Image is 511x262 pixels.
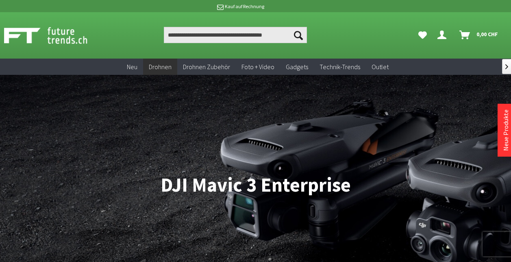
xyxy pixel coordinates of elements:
span: Technik-Trends [320,63,360,71]
a: Dein Konto [434,27,453,43]
span: 0,00 CHF [476,28,498,41]
span: Neu [127,63,137,71]
a: Drohnen Zubehör [177,59,236,75]
input: Produkt, Marke, Kategorie, EAN, Artikelnummer… [164,27,307,43]
a: Neue Produkte [502,109,510,151]
a: Warenkorb [456,27,502,43]
a: Foto + Video [236,59,280,75]
a: Technik-Trends [314,59,366,75]
span:  [505,64,508,69]
button: Suchen [290,27,307,43]
a: Outlet [366,59,394,75]
a: Gadgets [280,59,314,75]
img: Shop Futuretrends - zur Startseite wechseln [4,25,105,46]
h1: DJI Mavic 3 Enterprise [6,175,505,195]
span: Drohnen Zubehör [183,63,230,71]
span: Drohnen [149,63,172,71]
a: Neu [121,59,143,75]
span: Gadgets [286,63,308,71]
span: Outlet [372,63,389,71]
span: Foto + Video [241,63,274,71]
a: Drohnen [143,59,177,75]
a: Meine Favoriten [414,27,431,43]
